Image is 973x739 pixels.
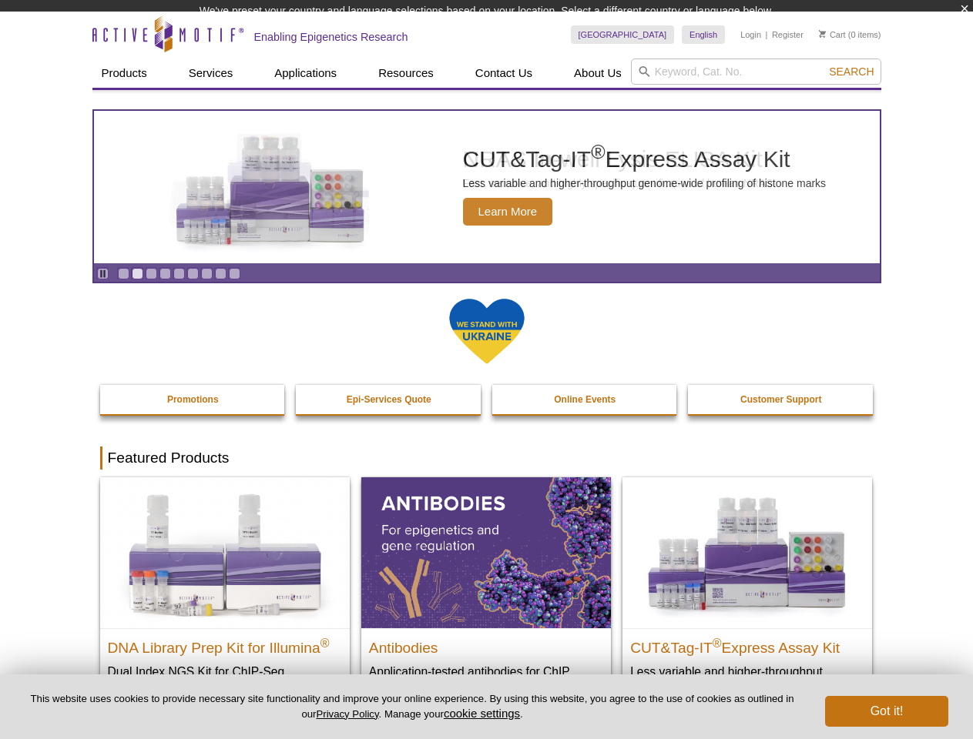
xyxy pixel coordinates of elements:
[118,268,129,279] a: Go to slide 1
[444,707,520,720] button: cookie settings
[97,268,109,279] a: Toggle autoplay
[347,394,431,405] strong: Epi-Services Quote
[361,477,611,628] img: All Antibodies
[819,30,826,38] img: Your Cart
[682,25,725,44] a: English
[92,59,156,88] a: Products
[824,65,878,79] button: Search
[229,268,240,279] a: Go to slide 9
[94,111,880,263] article: NRAS In-well Lysis ELISA Kit
[630,664,864,695] p: Less variable and higher-throughput genome-wide profiling of histone marks​.
[132,268,143,279] a: Go to slide 2
[25,692,800,721] p: This website uses cookies to provide necessary site functionality and improve your online experie...
[100,385,287,414] a: Promotions
[155,133,386,239] img: NRAS In-well Lysis ELISA Kit
[159,268,171,279] a: Go to slide 4
[819,29,846,40] a: Cart
[369,633,603,656] h2: Antibodies
[630,633,864,656] h2: CUT&Tag-IT Express Assay Kit
[622,477,872,711] a: CUT&Tag-IT® Express Assay Kit CUT&Tag-IT®Express Assay Kit Less variable and higher-throughput ge...
[180,59,243,88] a: Services
[201,268,213,279] a: Go to slide 7
[254,30,408,44] h2: Enabling Epigenetics Research
[316,708,378,720] a: Privacy Policy
[215,268,226,279] a: Go to slide 8
[296,385,482,414] a: Epi-Services Quote
[772,29,804,40] a: Register
[108,664,342,711] p: Dual Index NGS Kit for ChIP-Seq, CUT&RUN, and ds methylated DNA assays.
[713,637,722,650] sup: ®
[463,176,777,190] p: Fast, sensitive, and highly specific quantification of human NRAS.
[369,664,603,695] p: Application-tested antibodies for ChIP, CUT&Tag, and CUT&RUN.
[100,477,350,726] a: DNA Library Prep Kit for Illumina DNA Library Prep Kit for Illumina® Dual Index NGS Kit for ChIP-...
[146,268,157,279] a: Go to slide 3
[554,394,616,405] strong: Online Events
[631,59,881,85] input: Keyword, Cat. No.
[565,59,631,88] a: About Us
[463,198,553,226] span: Learn More
[173,268,185,279] a: Go to slide 5
[766,25,768,44] li: |
[571,25,675,44] a: [GEOGRAPHIC_DATA]
[187,268,199,279] a: Go to slide 6
[320,637,330,650] sup: ®
[108,633,342,656] h2: DNA Library Prep Kit for Illumina
[622,477,872,628] img: CUT&Tag-IT® Express Assay Kit
[100,446,874,470] h2: Featured Products
[829,65,874,78] span: Search
[688,385,874,414] a: Customer Support
[265,59,346,88] a: Applications
[361,477,611,711] a: All Antibodies Antibodies Application-tested antibodies for ChIP, CUT&Tag, and CUT&RUN.
[369,59,443,88] a: Resources
[492,385,679,414] a: Online Events
[466,59,542,88] a: Contact Us
[740,29,761,40] a: Login
[463,148,777,171] h2: NRAS In-well Lysis ELISA Kit
[740,394,821,405] strong: Customer Support
[167,394,219,405] strong: Promotions
[94,111,880,263] a: NRAS In-well Lysis ELISA Kit NRAS In-well Lysis ELISA Kit Fast, sensitive, and highly specific qu...
[448,297,525,366] img: We Stand With Ukraine
[819,25,881,44] li: (0 items)
[825,696,948,727] button: Got it!
[100,477,350,628] img: DNA Library Prep Kit for Illumina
